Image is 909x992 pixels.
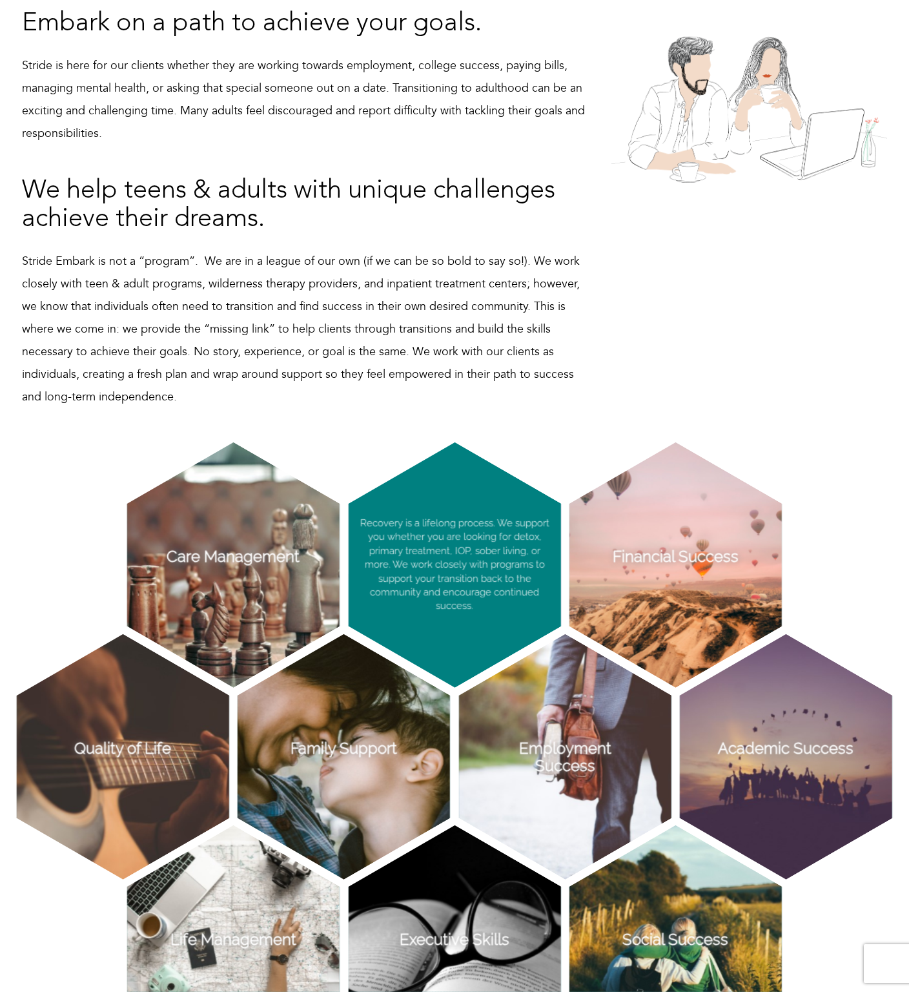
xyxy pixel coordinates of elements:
[22,54,592,145] p: Stride is here for our clients whether they are working towards employment, college success, payi...
[22,10,592,38] h3: Embark on a path to achieve your goals.
[611,10,887,183] img: Two-People-at-Laptop.png
[22,250,592,408] p: Stride Embark is not a “program”. We are in a league of our own (if we can be so bold to say so!)...
[22,177,592,234] h3: We help teens & adults with unique challenges achieve their dreams.
[349,442,561,688] p: Recovery is a lifelong process. We support you whether you are looking for detox, primary treatme...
